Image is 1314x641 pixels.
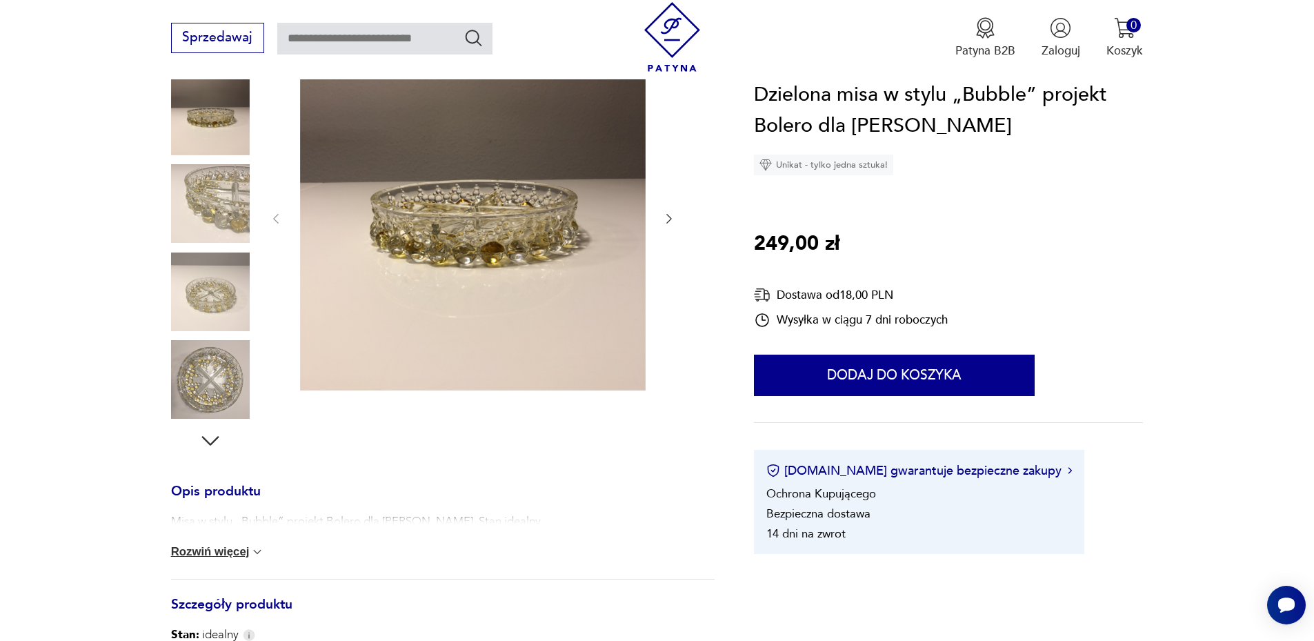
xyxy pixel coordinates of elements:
[754,155,893,175] div: Unikat - tylko jedna sztuka!
[171,545,265,559] button: Rozwiń więcej
[171,513,542,530] p: Misa w stylu „Bubble” projekt Bolero dla [PERSON_NAME]. Stan idealny.
[171,486,715,514] h3: Opis produktu
[955,43,1015,59] p: Patyna B2B
[1106,43,1143,59] p: Koszyk
[754,355,1035,396] button: Dodaj do koszyka
[766,462,1072,480] button: [DOMAIN_NAME] gwarantuje bezpieczne zakupy
[171,164,250,243] img: Zdjęcie produktu Dzielona misa w stylu „Bubble” projekt Bolero dla Walther Glas
[1126,18,1141,32] div: 0
[171,23,264,53] button: Sprzedawaj
[300,45,646,391] img: Zdjęcie produktu Dzielona misa w stylu „Bubble” projekt Bolero dla Walther Glas
[1042,17,1080,59] button: Zaloguj
[754,312,948,328] div: Wysyłka w ciągu 7 dni roboczych
[754,286,948,304] div: Dostawa od 18,00 PLN
[1068,468,1072,475] img: Ikona strzałki w prawo
[754,79,1143,142] h1: Dzielona misa w stylu „Bubble” projekt Bolero dla [PERSON_NAME]
[1114,17,1135,39] img: Ikona koszyka
[250,545,264,559] img: chevron down
[171,253,250,331] img: Zdjęcie produktu Dzielona misa w stylu „Bubble” projekt Bolero dla Walther Glas
[955,17,1015,59] a: Ikona medaluPatyna B2B
[766,464,780,478] img: Ikona certyfikatu
[766,486,876,502] li: Ochrona Kupującego
[171,600,715,627] h3: Szczegóły produktu
[171,77,250,155] img: Zdjęcie produktu Dzielona misa w stylu „Bubble” projekt Bolero dla Walther Glas
[1050,17,1071,39] img: Ikonka użytkownika
[754,228,839,260] p: 249,00 zł
[1106,17,1143,59] button: 0Koszyk
[171,340,250,419] img: Zdjęcie produktu Dzielona misa w stylu „Bubble” projekt Bolero dla Walther Glas
[754,286,770,304] img: Ikona dostawy
[759,159,772,171] img: Ikona diamentu
[766,526,846,542] li: 14 dni na zwrot
[766,506,870,522] li: Bezpieczna dostawa
[243,629,255,641] img: Info icon
[464,28,484,48] button: Szukaj
[955,17,1015,59] button: Patyna B2B
[171,33,264,44] a: Sprzedawaj
[975,17,996,39] img: Ikona medalu
[1267,586,1306,624] iframe: Smartsupp widget button
[637,2,707,72] img: Patyna - sklep z meblami i dekoracjami vintage
[1042,43,1080,59] p: Zaloguj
